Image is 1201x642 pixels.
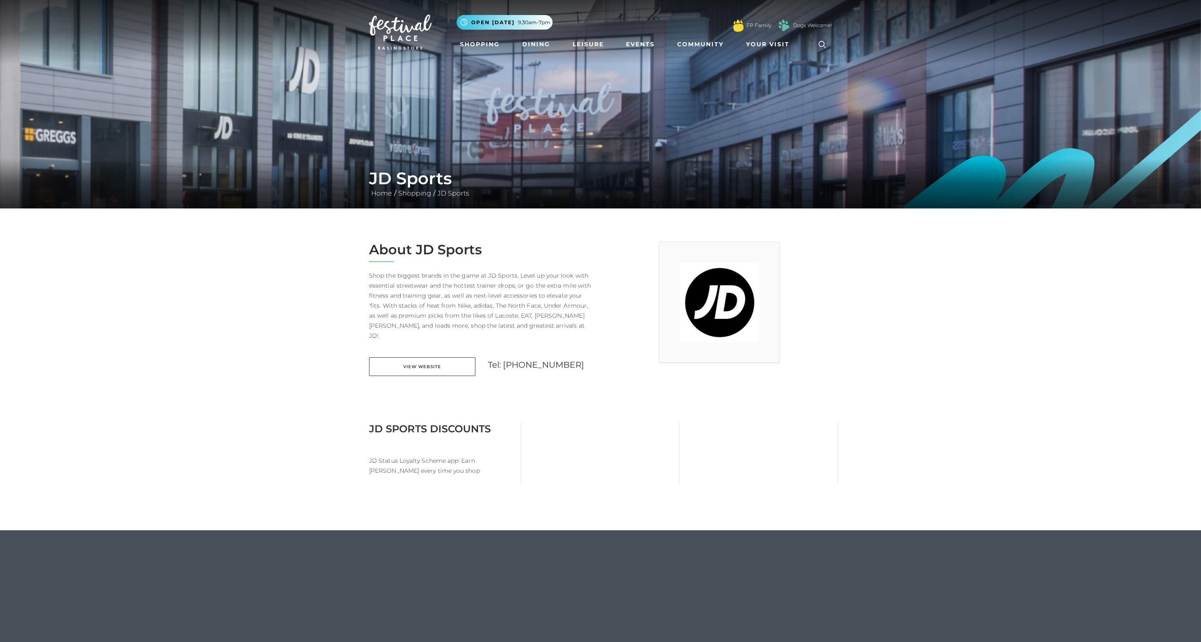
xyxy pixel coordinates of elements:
a: View Website [369,357,475,376]
p: JD Status Loyalty Scheme app: Earn [PERSON_NAME] every time you shop [369,456,515,476]
h2: About JD Sports [369,242,594,258]
span: Open [DATE] [471,19,515,26]
a: Your Visit [743,37,797,52]
a: FP Family [746,22,771,29]
div: / / [363,168,838,198]
a: Leisure [569,37,607,52]
a: Community [674,37,727,52]
a: Tel: [PHONE_NUMBER] [488,360,584,370]
a: Shopping [396,189,433,197]
span: 9.30am-7pm [518,19,550,26]
button: Open [DATE] 9.30am-7pm [457,15,553,30]
a: Shopping [457,37,503,52]
a: Home [369,189,394,197]
span: Your Visit [746,40,789,49]
a: Events [623,37,658,52]
a: JD Sports [435,189,471,197]
a: Dogs Welcome! [793,22,832,29]
p: Shop the biggest brands in the game at JD Sports. Level up your look with essential streetwear an... [369,271,594,341]
a: Dining [519,37,553,52]
h1: JD Sports [369,168,832,188]
h3: JD Sports Discounts [369,423,515,435]
img: Festival Place Logo [369,15,432,50]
